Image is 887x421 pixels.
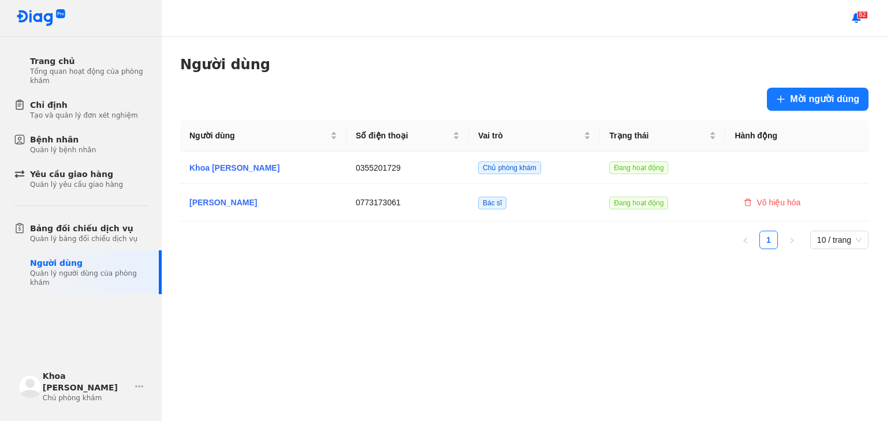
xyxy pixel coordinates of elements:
[782,231,801,249] button: right
[776,95,785,104] span: plus
[478,161,541,174] span: Chủ phòng khám
[609,197,668,209] span: Đang hoạt động
[857,11,868,19] span: 82
[30,180,123,189] div: Quản lý yêu cầu giao hàng
[16,9,66,27] img: logo
[30,257,148,269] div: Người dùng
[356,163,401,172] span: 0355201729
[30,145,96,155] div: Quản lý bệnh nhân
[736,231,755,249] li: Previous Page
[742,237,749,244] span: left
[43,370,131,393] div: Khoa [PERSON_NAME]
[30,134,96,145] div: Bệnh nhân
[189,129,328,142] span: Người dùng
[756,196,800,209] span: Vô hiệu hóa
[744,198,752,206] span: delete
[817,231,862,249] span: 10 / trang
[609,129,707,142] span: Trạng thái
[30,168,123,180] div: Yêu cầu giao hàng
[478,197,506,209] span: Bác sĩ
[735,193,810,212] button: deleteVô hiệu hóa
[725,120,869,152] th: Hành động
[609,161,668,174] span: Đang hoạt động
[189,196,337,209] div: [PERSON_NAME]
[788,237,795,244] span: right
[767,88,869,111] button: plusMời người dùng
[30,55,148,67] div: Trang chủ
[790,92,859,106] span: Mời người dùng
[782,231,801,249] li: Next Page
[43,393,131,403] div: Chủ phòng khám
[736,231,755,249] button: left
[30,111,138,120] div: Tạo và quản lý đơn xét nghiệm
[30,223,137,234] div: Bảng đối chiếu dịch vụ
[30,67,148,85] div: Tổng quan hoạt động của phòng khám
[760,231,777,249] a: 1
[356,129,450,142] span: Số điện thoại
[180,55,869,74] div: Người dùng
[356,198,401,207] span: 0773173061
[30,99,138,111] div: Chỉ định
[759,231,778,249] li: 1
[30,234,137,243] div: Quản lý bảng đối chiếu dịch vụ
[189,161,337,174] div: Khoa [PERSON_NAME]
[478,129,582,142] span: Vai trò
[30,269,148,287] div: Quản lý người dùng của phòng khám
[18,375,42,398] img: logo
